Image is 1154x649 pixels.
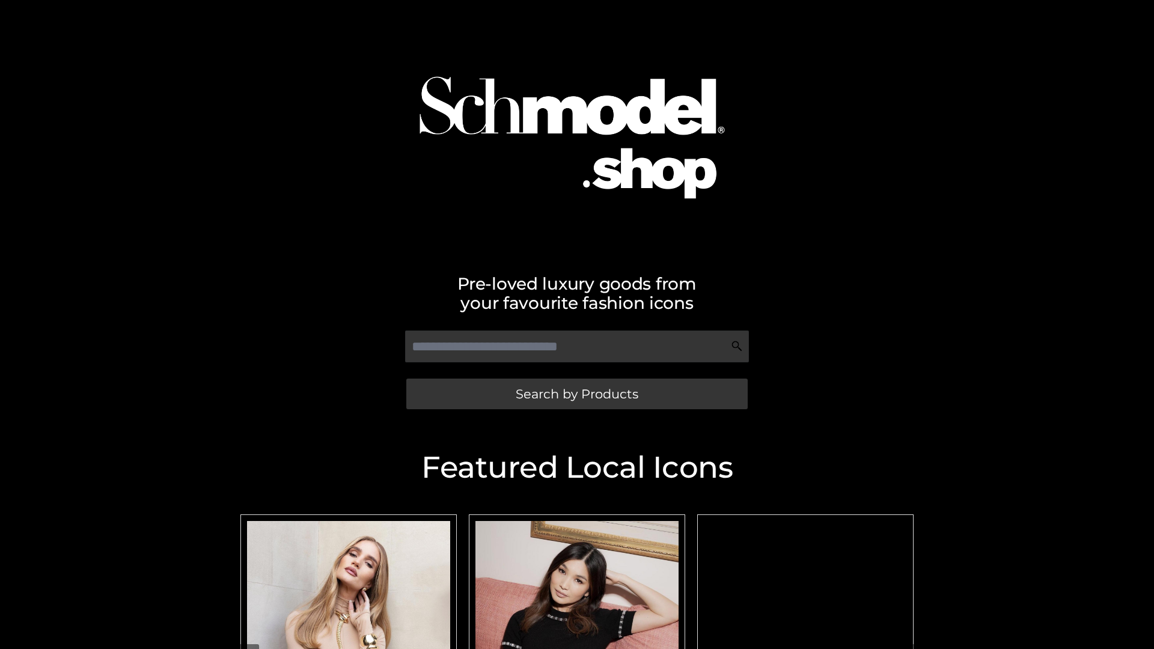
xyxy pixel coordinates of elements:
[516,388,638,400] span: Search by Products
[406,379,748,409] a: Search by Products
[234,274,920,312] h2: Pre-loved luxury goods from your favourite fashion icons
[731,340,743,352] img: Search Icon
[234,452,920,483] h2: Featured Local Icons​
